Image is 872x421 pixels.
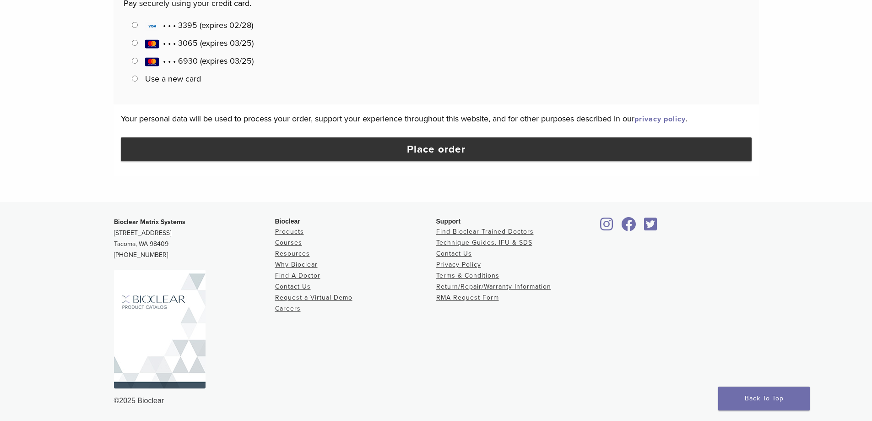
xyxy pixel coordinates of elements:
button: Place order [121,137,752,161]
a: Return/Repair/Warranty Information [436,283,551,290]
a: Courses [275,239,302,246]
div: ©2025 Bioclear [114,395,758,406]
a: Bioclear [618,223,639,232]
a: Bioclear [597,223,617,232]
a: Terms & Conditions [436,272,499,279]
span: Support [436,218,461,225]
a: Find Bioclear Trained Doctors [436,228,534,235]
a: Why Bioclear [275,261,318,268]
span: • • • 3395 (expires 02/28) [145,20,253,30]
img: MasterCard [145,39,159,49]
label: Use a new card [145,74,201,84]
a: Products [275,228,304,235]
span: Bioclear [275,218,300,225]
a: Careers [275,305,301,312]
span: • • • 3065 (expires 03/25) [145,38,254,48]
a: Technique Guides, IFU & SDS [436,239,532,246]
img: Visa [145,22,159,31]
a: privacy policy [634,115,686,124]
a: Back To Top [718,387,810,410]
span: • • • 6930 (expires 03/25) [145,56,254,66]
a: Request a Virtual Demo [275,294,352,301]
p: [STREET_ADDRESS] Tacoma, WA 98409 [PHONE_NUMBER] [114,217,275,261]
a: Bioclear [641,223,661,232]
a: Contact Us [275,283,311,290]
strong: Bioclear Matrix Systems [114,218,185,226]
p: Your personal data will be used to process your order, support your experience throughout this we... [121,112,752,126]
a: RMA Request Form [436,294,499,301]
a: Find A Doctor [275,272,320,279]
img: Bioclear [114,270,206,388]
img: MasterCard [145,57,159,66]
a: Contact Us [436,250,472,257]
a: Privacy Policy [436,261,481,268]
a: Resources [275,250,310,257]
